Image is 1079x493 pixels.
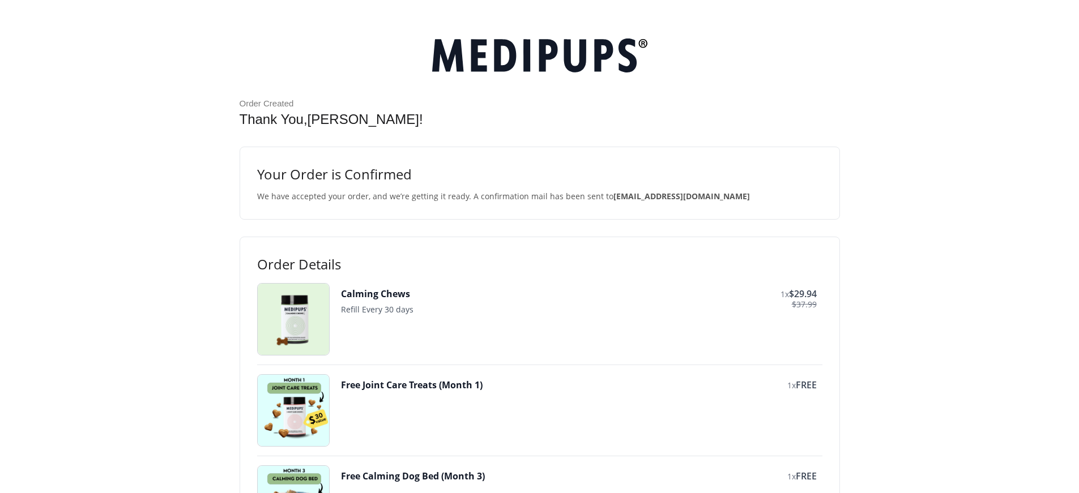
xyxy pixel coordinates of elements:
span: Order Created [240,98,840,109]
span: 1 x [787,380,796,391]
span: FREE [796,379,817,391]
span: $ 29.94 [789,288,817,300]
span: Your Order is Confirmed [257,164,822,185]
span: $ 37.99 [792,300,817,309]
img: Free Joint Care Treats (Month 1) [258,375,329,446]
img: Calming Chews [258,284,329,355]
span: 1 x [781,289,789,299]
span: FREE [796,470,817,482]
span: Refill Every 30 days [341,304,413,315]
button: Calming Chews [341,288,410,300]
button: Free Joint Care Treats (Month 1) [341,379,483,391]
button: Free Calming Dog Bed (Month 3) [341,470,485,482]
span: Thank You, [PERSON_NAME] ! [240,112,423,127]
span: Order Details [257,254,822,275]
span: 1 x [787,471,796,482]
span: [EMAIL_ADDRESS][DOMAIN_NAME] [613,191,750,202]
span: We have accepted your order, and we’re getting it ready. A confirmation mail has been sent to [257,190,822,202]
